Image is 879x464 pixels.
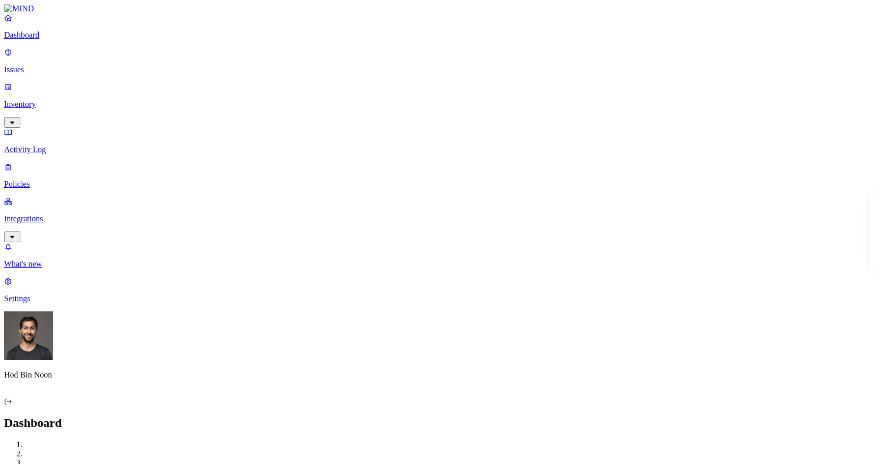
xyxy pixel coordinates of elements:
a: MIND [4,4,875,13]
a: What's new [4,242,875,269]
a: Dashboard [4,13,875,40]
a: Policies [4,162,875,189]
a: Inventory [4,82,875,126]
p: Policies [4,180,875,189]
img: MIND [4,4,34,13]
a: Integrations [4,197,875,241]
img: Hod Bin Noon [4,311,53,360]
p: Dashboard [4,31,875,40]
p: Integrations [4,214,875,223]
a: Issues [4,48,875,74]
h2: Dashboard [4,416,875,430]
a: Settings [4,277,875,303]
p: Inventory [4,100,875,109]
p: Activity Log [4,145,875,154]
p: Settings [4,294,875,303]
a: Activity Log [4,128,875,154]
p: Issues [4,65,875,74]
p: What's new [4,259,875,269]
p: Hod Bin Noon [4,370,875,380]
